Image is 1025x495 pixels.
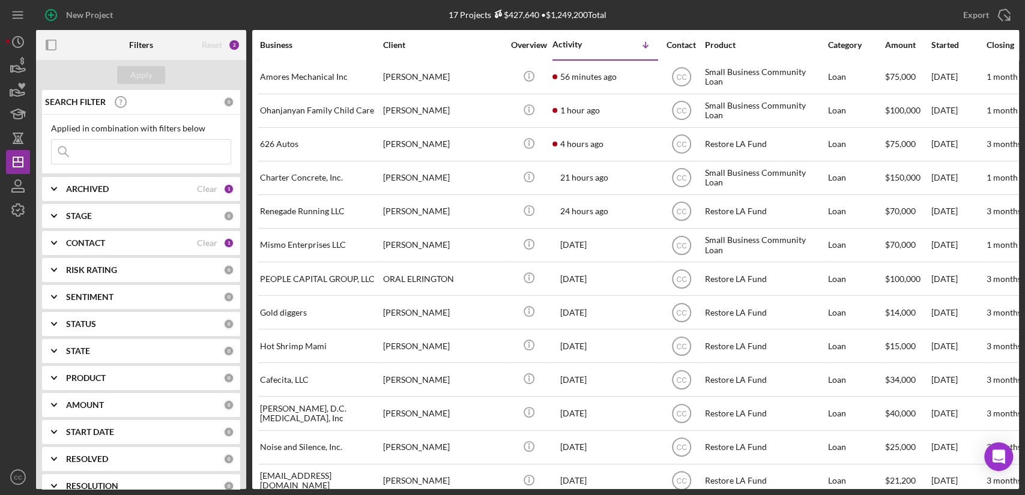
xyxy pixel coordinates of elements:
[705,330,825,362] div: Restore LA Fund
[260,296,380,328] div: Gold diggers
[197,238,217,248] div: Clear
[560,206,608,216] time: 2025-09-09 21:38
[260,431,380,463] div: Noise and Silence, Inc.
[383,330,503,362] div: [PERSON_NAME]
[491,10,539,20] div: $427,640
[223,427,234,437] div: 0
[828,128,884,160] div: Loan
[676,73,687,82] text: CC
[676,275,687,283] text: CC
[705,128,825,160] div: Restore LA Fund
[987,341,1021,351] time: 3 months
[223,373,234,383] div: 0
[560,106,600,115] time: 2025-09-10 20:20
[260,229,380,261] div: Mismo Enterprises LLC
[676,107,687,115] text: CC
[223,319,234,329] div: 0
[223,184,234,194] div: 1
[383,128,503,160] div: [PERSON_NAME]
[676,241,687,250] text: CC
[828,364,884,395] div: Loan
[383,431,503,463] div: [PERSON_NAME]
[66,400,104,410] b: AMOUNT
[828,296,884,328] div: Loan
[885,71,916,82] span: $75,000
[383,40,503,50] div: Client
[676,376,687,384] text: CC
[885,172,921,182] span: $150,000
[885,374,916,385] span: $34,000
[260,40,380,50] div: Business
[560,173,608,182] time: 2025-09-10 00:08
[66,373,106,383] b: PRODUCT
[223,400,234,410] div: 0
[828,330,884,362] div: Loan
[963,3,989,27] div: Export
[223,97,234,107] div: 0
[552,40,605,49] div: Activity
[931,40,985,50] div: Started
[931,431,985,463] div: [DATE]
[676,410,687,418] text: CC
[705,296,825,328] div: Restore LA Fund
[828,61,884,93] div: Loan
[228,39,240,51] div: 2
[66,454,108,464] b: RESOLVED
[885,341,916,351] span: $15,000
[202,40,222,50] div: Reset
[506,40,551,50] div: Overview
[885,139,916,149] span: $75,000
[931,162,985,194] div: [DATE]
[828,196,884,227] div: Loan
[705,431,825,463] div: Restore LA Fund
[987,139,1021,149] time: 3 months
[885,307,916,317] span: $14,000
[828,95,884,127] div: Loan
[383,296,503,328] div: [PERSON_NAME]
[383,397,503,429] div: [PERSON_NAME]
[223,481,234,491] div: 0
[828,162,884,194] div: Loan
[66,346,90,356] b: STATE
[931,229,985,261] div: [DATE]
[560,240,587,250] time: 2025-09-09 19:26
[383,263,503,295] div: ORAL ELRINGTON
[931,263,985,295] div: [DATE]
[676,140,687,149] text: CC
[223,238,234,248] div: 1
[676,308,687,317] text: CC
[676,208,687,216] text: CC
[560,139,603,149] time: 2025-09-10 17:43
[560,409,587,418] time: 2025-09-05 06:33
[885,239,916,250] span: $70,000
[705,229,825,261] div: Small Business Community Loan
[260,162,380,194] div: Charter Concrete, Inc.
[705,397,825,429] div: Restore LA Fund
[383,162,503,194] div: [PERSON_NAME]
[117,66,165,84] button: Apply
[51,124,231,133] div: Applied in combination with filters below
[14,474,22,481] text: CC
[6,465,30,489] button: CC
[659,40,704,50] div: Contact
[987,71,1018,82] time: 1 month
[676,174,687,182] text: CC
[66,292,113,302] b: SENTIMENT
[129,40,153,50] b: Filters
[987,408,1021,418] time: 3 months
[828,397,884,429] div: Loan
[130,66,153,84] div: Apply
[36,3,125,27] button: New Project
[828,229,884,261] div: Loan
[931,397,985,429] div: [DATE]
[260,61,380,93] div: Amores Mechanical Inc
[560,375,587,385] time: 2025-09-06 00:11
[260,330,380,362] div: Hot Shrimp Mami
[987,274,1021,284] time: 3 months
[931,61,985,93] div: [DATE]
[885,442,916,452] span: $25,000
[987,374,1021,385] time: 3 months
[705,263,825,295] div: Restore LA Fund
[676,342,687,350] text: CC
[66,238,105,248] b: CONTACT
